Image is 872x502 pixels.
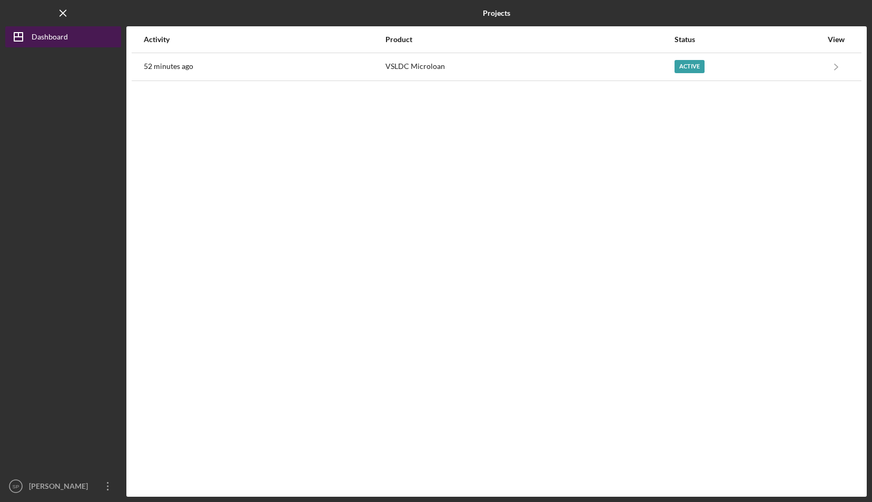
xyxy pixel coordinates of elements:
[483,9,510,17] b: Projects
[13,484,19,489] text: SP
[26,476,95,499] div: [PERSON_NAME]
[823,35,849,44] div: View
[675,60,705,73] div: Active
[5,26,121,47] button: Dashboard
[385,54,673,80] div: VSLDC Microloan
[5,476,121,497] button: SP[PERSON_NAME]
[675,35,822,44] div: Status
[385,35,673,44] div: Product
[32,26,68,50] div: Dashboard
[144,35,384,44] div: Activity
[144,62,193,71] time: 2025-09-05 20:49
